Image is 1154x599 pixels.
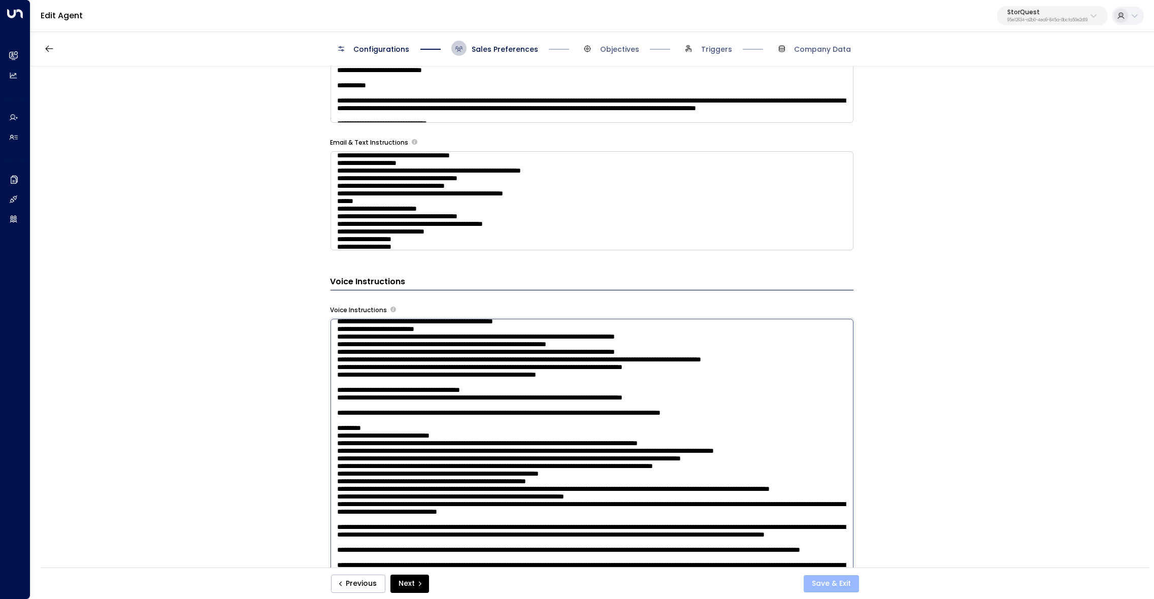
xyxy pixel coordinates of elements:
label: Email & Text Instructions [331,138,409,147]
label: Voice Instructions [331,306,387,315]
a: Edit Agent [41,10,83,21]
button: StorQuest95e12634-a2b0-4ea9-845a-0bcfa50e2d19 [997,6,1108,25]
span: Objectives [600,44,639,54]
button: Save & Exit [804,575,859,592]
span: Triggers [701,44,732,54]
p: 95e12634-a2b0-4ea9-845a-0bcfa50e2d19 [1007,18,1087,22]
h3: Voice Instructions [331,276,853,290]
button: Provide any specific instructions you want the agent to follow only when responding to leads via ... [412,139,417,145]
span: Configurations [354,44,410,54]
span: Company Data [795,44,851,54]
button: Provide specific instructions for phone conversations, such as tone, pacing, information to empha... [390,307,396,312]
button: Previous [331,575,385,593]
button: Next [390,575,429,593]
p: StorQuest [1007,9,1087,15]
span: Sales Preferences [472,44,538,54]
